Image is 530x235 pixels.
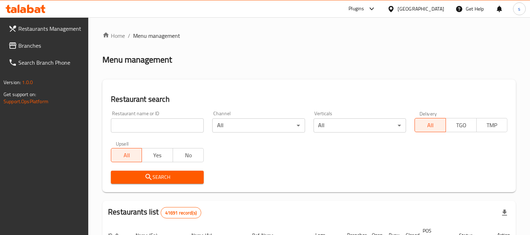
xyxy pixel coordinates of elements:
span: Yes [145,150,170,160]
a: Support.OpsPlatform [4,97,48,106]
span: All [114,150,139,160]
a: Search Branch Phone [3,54,89,71]
span: Restaurants Management [18,24,83,33]
h2: Restaurants list [108,207,201,218]
h2: Restaurant search [111,94,507,105]
a: Home [102,31,125,40]
a: Restaurants Management [3,20,89,37]
span: Search [117,173,198,182]
span: s [518,5,520,13]
button: Yes [142,148,173,162]
span: TMP [480,120,505,130]
button: No [173,148,204,162]
label: Delivery [419,111,437,116]
div: [GEOGRAPHIC_DATA] [398,5,444,13]
button: All [415,118,446,132]
span: 41691 record(s) [161,210,201,216]
a: Branches [3,37,89,54]
span: All [418,120,443,130]
button: TMP [476,118,507,132]
span: Get support on: [4,90,36,99]
span: TGO [449,120,474,130]
span: 1.0.0 [22,78,33,87]
button: Search [111,171,204,184]
span: Search Branch Phone [18,58,83,67]
span: Menu management [133,31,180,40]
li: / [128,31,130,40]
div: Total records count [161,207,201,218]
button: All [111,148,142,162]
h2: Menu management [102,54,172,65]
span: No [176,150,201,160]
span: Version: [4,78,21,87]
nav: breadcrumb [102,31,516,40]
div: All [314,118,406,133]
button: TGO [446,118,477,132]
div: All [212,118,305,133]
input: Search for restaurant name or ID.. [111,118,204,133]
span: Branches [18,41,83,50]
div: Export file [496,204,513,221]
div: Plugins [349,5,364,13]
label: Upsell [116,141,129,146]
